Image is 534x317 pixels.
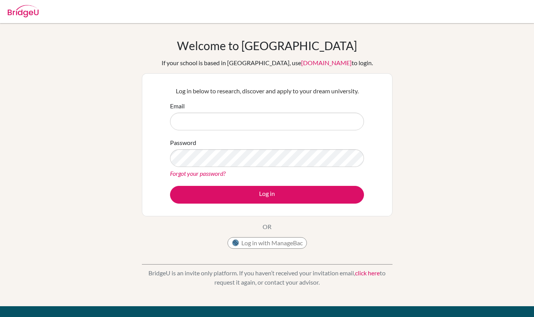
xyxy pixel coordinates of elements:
div: If your school is based in [GEOGRAPHIC_DATA], use to login. [162,58,373,67]
a: click here [355,269,380,277]
p: BridgeU is an invite only platform. If you haven’t received your invitation email, to request it ... [142,268,392,287]
img: Bridge-U [8,5,39,17]
p: Log in below to research, discover and apply to your dream university. [170,86,364,96]
button: Log in [170,186,364,204]
button: Log in with ManageBac [227,237,307,249]
a: [DOMAIN_NAME] [301,59,352,66]
a: Forgot your password? [170,170,226,177]
label: Password [170,138,196,147]
p: OR [263,222,271,231]
h1: Welcome to [GEOGRAPHIC_DATA] [177,39,357,52]
label: Email [170,101,185,111]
